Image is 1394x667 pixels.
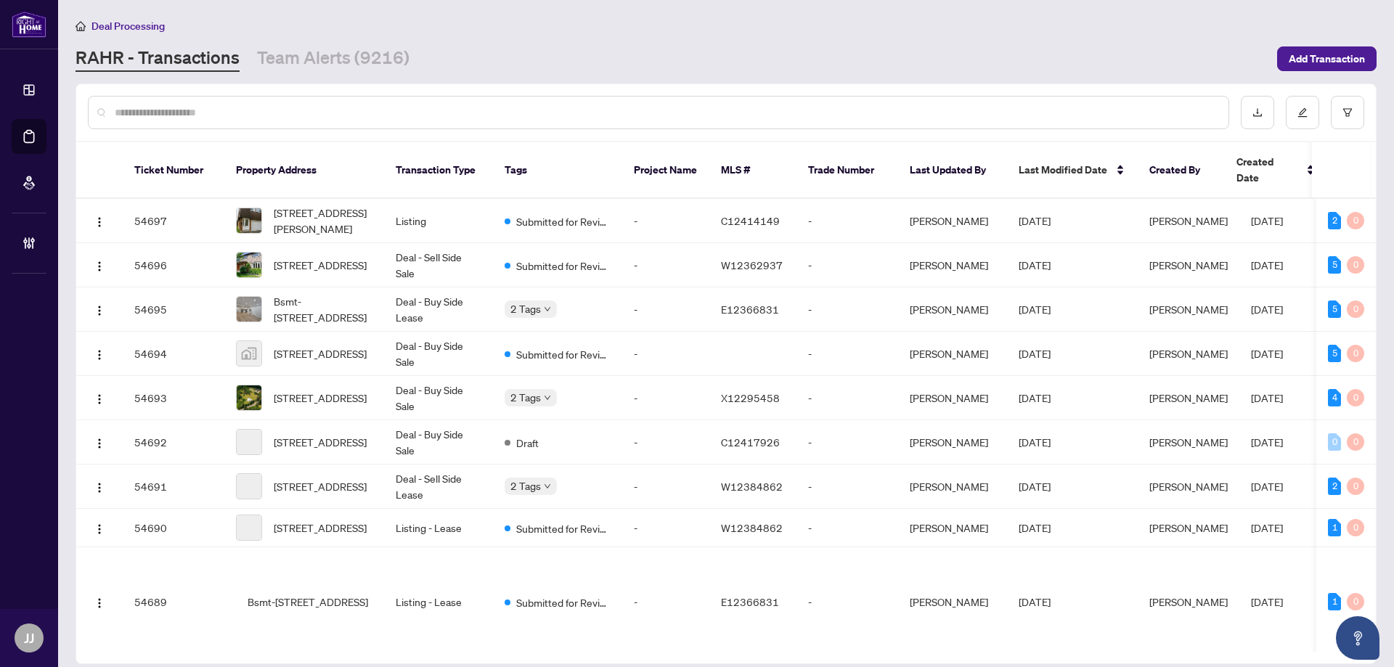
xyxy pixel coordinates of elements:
span: Submitted for Review [516,520,611,536]
span: [PERSON_NAME] [1149,480,1228,493]
img: Logo [94,438,105,449]
div: 1 [1328,593,1341,610]
span: JJ [24,628,34,648]
img: Logo [94,523,105,535]
div: 4 [1328,389,1341,406]
span: [DATE] [1251,595,1283,608]
div: 0 [1347,519,1364,536]
img: Logo [94,393,105,405]
th: Project Name [622,142,709,199]
img: thumbnail-img [237,341,261,366]
td: 54693 [123,376,224,420]
span: W12362937 [721,258,783,271]
span: [DATE] [1019,303,1051,316]
td: Deal - Buy Side Lease [384,287,493,332]
td: [PERSON_NAME] [898,420,1007,465]
th: Last Updated By [898,142,1007,199]
span: 2 Tags [510,389,541,406]
span: down [544,483,551,490]
img: thumbnail-img [237,208,261,233]
span: down [544,394,551,401]
div: 0 [1347,256,1364,274]
td: - [796,199,898,243]
span: 2 Tags [510,478,541,494]
span: [PERSON_NAME] [1149,347,1228,360]
span: [PERSON_NAME] [1149,435,1228,449]
td: [PERSON_NAME] [898,243,1007,287]
img: thumbnail-img [237,297,261,322]
span: [STREET_ADDRESS] [274,520,367,536]
th: Created By [1138,142,1225,199]
th: Trade Number [796,142,898,199]
td: Listing [384,199,493,243]
span: [PERSON_NAME] [1149,258,1228,271]
span: Created Date [1236,154,1297,186]
span: [STREET_ADDRESS] [274,390,367,406]
span: Submitted for Review [516,346,611,362]
img: Logo [94,305,105,316]
span: W12384862 [721,480,783,493]
span: C12417926 [721,435,780,449]
td: - [796,509,898,547]
span: C12414149 [721,214,780,227]
span: Submitted for Review [516,594,611,610]
td: - [622,243,709,287]
td: Deal - Sell Side Sale [384,243,493,287]
span: [DATE] [1251,258,1283,271]
img: Logo [94,349,105,361]
img: Logo [94,216,105,228]
span: [DATE] [1251,521,1283,534]
span: [DATE] [1251,214,1283,227]
td: [PERSON_NAME] [898,465,1007,509]
div: 0 [1347,478,1364,495]
span: Last Modified Date [1019,162,1107,178]
td: - [622,509,709,547]
span: [STREET_ADDRESS][PERSON_NAME] [274,205,372,237]
span: [DATE] [1019,391,1051,404]
th: Property Address [224,142,384,199]
a: RAHR - Transactions [76,46,240,72]
span: filter [1342,107,1353,118]
button: Logo [88,475,111,498]
span: E12366831 [721,303,779,316]
td: - [622,465,709,509]
span: [STREET_ADDRESS] [274,434,367,450]
td: Deal - Buy Side Sale [384,420,493,465]
img: Logo [94,597,105,609]
span: W12384862 [721,521,783,534]
span: [DATE] [1019,347,1051,360]
div: 0 [1347,593,1364,610]
span: Submitted for Review [516,213,611,229]
span: [DATE] [1019,214,1051,227]
button: download [1241,96,1274,129]
td: - [622,332,709,376]
span: [DATE] [1251,480,1283,493]
span: [DATE] [1251,347,1283,360]
span: [PERSON_NAME] [1149,521,1228,534]
td: 54697 [123,199,224,243]
img: thumbnail-img [237,385,261,410]
td: [PERSON_NAME] [898,547,1007,657]
button: Logo [88,342,111,365]
span: [PERSON_NAME] [1149,303,1228,316]
td: 54696 [123,243,224,287]
span: Bsmt-[STREET_ADDRESS] [248,594,368,610]
span: [DATE] [1251,435,1283,449]
td: - [622,199,709,243]
span: [DATE] [1019,435,1051,449]
span: [DATE] [1019,521,1051,534]
td: 54690 [123,509,224,547]
td: - [622,287,709,332]
img: Logo [94,261,105,272]
td: - [796,376,898,420]
td: [PERSON_NAME] [898,376,1007,420]
th: Created Date [1225,142,1326,199]
span: X12295458 [721,391,780,404]
span: E12366831 [721,595,779,608]
div: 1 [1328,519,1341,536]
span: down [544,306,551,313]
img: logo [12,11,46,38]
td: - [796,243,898,287]
span: Add Transaction [1289,47,1365,70]
div: 5 [1328,256,1341,274]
